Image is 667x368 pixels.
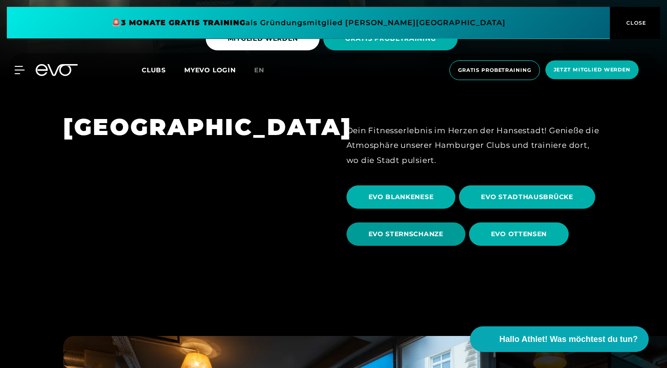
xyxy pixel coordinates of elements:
button: CLOSE [610,7,660,39]
span: CLOSE [624,19,646,27]
a: EVO STERNSCHANZE [347,216,469,253]
span: Clubs [142,66,166,74]
span: Gratis Probetraining [458,66,531,74]
a: Jetzt Mitglied werden [543,60,641,80]
a: EVO OTTENSEN [469,216,572,253]
span: EVO OTTENSEN [491,229,547,239]
h1: [GEOGRAPHIC_DATA] [63,112,321,142]
span: EVO BLANKENESE [368,192,434,202]
div: Dein Fitnesserlebnis im Herzen der Hansestadt! Genieße die Atmosphäre unserer Hamburger Clubs und... [347,123,604,168]
a: Gratis Probetraining [447,60,543,80]
a: EVO BLANKENESE [347,179,459,216]
span: Hallo Athlet! Was möchtest du tun? [499,333,638,346]
a: Clubs [142,65,184,74]
span: EVO STERNSCHANZE [368,229,443,239]
a: en [254,65,275,76]
span: EVO STADTHAUSBRÜCKE [481,192,573,202]
button: Hallo Athlet! Was möchtest du tun? [470,326,649,352]
span: Jetzt Mitglied werden [554,66,630,74]
a: EVO STADTHAUSBRÜCKE [459,179,598,216]
span: en [254,66,264,74]
a: MYEVO LOGIN [184,66,236,74]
